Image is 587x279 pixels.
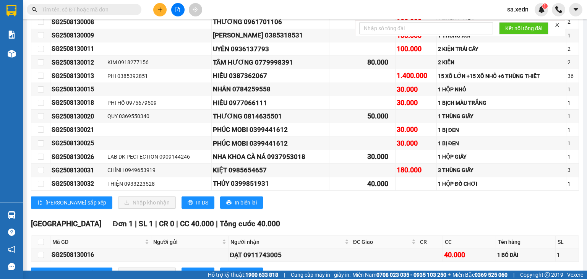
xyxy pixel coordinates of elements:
[213,84,328,94] div: NHÂN 0784259558
[572,6,579,13] span: caret-down
[8,31,16,39] img: solution-icon
[216,219,218,228] span: |
[230,250,350,260] div: ĐẠT 0911743005
[6,5,16,16] img: logo-vxr
[397,138,435,149] div: 30.000
[139,219,153,228] span: SL 1
[52,238,143,246] span: Mã GD
[208,271,278,279] span: Hỗ trợ kỹ thuật:
[188,200,193,206] span: printer
[397,44,435,54] div: 100.000
[107,112,210,120] div: QUY 0369550340
[418,236,443,248] th: CR
[568,72,577,80] div: 36
[8,50,16,58] img: warehouse-icon
[31,219,101,228] span: [GEOGRAPHIC_DATA]
[397,84,435,95] div: 30.000
[397,165,435,175] div: 180.000
[52,125,105,135] div: SG2508130021
[568,166,577,174] div: 3
[438,112,565,120] div: 1 THÙNG GIẤY
[50,29,106,42] td: SG2508130009
[568,58,577,67] div: 2
[438,166,565,174] div: 3 THÙNG GIẤY
[135,219,137,228] span: |
[438,139,565,148] div: 1 BỊ ĐEN
[213,30,328,41] div: [PERSON_NAME] 0385318531
[52,44,105,54] div: SG2508130011
[513,271,514,279] span: |
[107,58,210,67] div: KIM 0918277156
[448,273,451,276] span: ⚪️
[568,31,577,40] div: 1
[50,123,106,136] td: SG2508130021
[352,271,446,279] span: Miền Nam
[291,271,350,279] span: Cung cấp máy in - giấy in:
[444,250,495,260] div: 40.000
[153,238,221,246] span: Người gửi
[545,272,550,277] span: copyright
[438,152,565,161] div: 1 HỘP GIẤY
[113,219,133,228] span: Đơn 1
[438,45,565,53] div: 2 KIỆN TRÁI CÂY
[220,219,280,228] span: Tổng cước 40.000
[438,72,565,80] div: 15 XÔ LỚN +15 XÔ NHỎ +6 THÙNG THIẾT
[37,200,42,206] span: sort-ascending
[213,44,328,54] div: UYÊN 0936137793
[367,178,394,189] div: 40.000
[50,15,106,29] td: SG2508130008
[226,200,232,206] span: printer
[538,6,545,13] img: icon-new-feature
[31,196,112,209] button: sort-ascending[PERSON_NAME] sắp xếp
[505,24,542,32] span: Kết nối tổng đài
[568,45,577,53] div: 2
[52,138,105,148] div: SG2508130025
[284,271,285,279] span: |
[555,6,562,13] img: phone-icon
[50,137,106,150] td: SG2508130025
[497,251,555,259] div: 1 BÓ DÀI
[501,5,535,14] span: sa.xedn
[118,196,176,209] button: downloadNhập kho nhận
[52,17,105,27] div: SG2508130008
[569,3,582,16] button: caret-down
[213,165,328,175] div: KIỆT 0985654657
[52,250,150,260] div: SG2508130016
[367,111,394,122] div: 50.000
[438,58,565,67] div: 2 KIỆN
[475,272,508,278] strong: 0369 525 060
[196,198,208,207] span: In DS
[182,196,214,209] button: printerIn DS
[175,7,180,12] span: file-add
[213,111,328,122] div: THƯƠNG 0814635501
[542,3,548,9] sup: 1
[157,7,163,12] span: plus
[52,58,105,67] div: SG2508130012
[235,198,257,207] span: In biên lai
[543,3,546,9] span: 1
[568,99,577,107] div: 1
[50,150,106,164] td: SG2508130026
[555,22,560,28] span: close
[568,139,577,148] div: 1
[213,57,328,68] div: TÂM HƯƠNG 0779998391
[568,18,577,26] div: 2
[196,269,208,278] span: In DS
[213,178,328,189] div: THỦY 0399851931
[8,229,15,236] span: question-circle
[50,56,106,69] td: SG2508130012
[155,219,157,228] span: |
[367,151,394,162] div: 30.000
[556,236,579,248] th: SL
[359,22,493,34] input: Nhập số tổng đài
[438,99,565,107] div: 1 BỊCH MÀU TRẮNG
[568,85,577,94] div: 1
[50,42,106,56] td: SG2508130011
[8,246,15,253] span: notification
[50,110,106,123] td: SG2508130020
[52,98,105,107] div: SG2508130018
[230,238,343,246] span: Người nhận
[213,138,328,149] div: PHÚC MOBI 0399441612
[496,236,556,248] th: Tên hàng
[438,180,565,188] div: 1 HỘP ĐÒ CHƠI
